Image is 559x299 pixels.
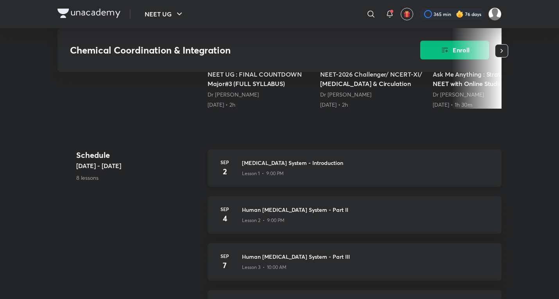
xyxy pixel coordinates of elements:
[208,91,314,98] div: Dr Amit Gupta
[217,260,233,271] h4: 7
[76,174,201,182] p: 8 lessons
[242,217,285,224] p: Lesson 2 • 9:00 PM
[242,170,284,177] p: Lesson 1 • 9:00 PM
[140,6,189,22] button: NEET UG
[242,252,492,261] h3: Human [MEDICAL_DATA] System - Part III
[57,9,120,20] a: Company Logo
[433,91,484,98] a: Dr [PERSON_NAME]
[401,8,413,20] button: avatar
[217,159,233,166] h6: Sep
[403,11,410,18] img: avatar
[217,206,233,213] h6: Sep
[242,264,287,271] p: Lesson 3 • 10:00 AM
[420,41,489,59] button: Enroll
[433,91,539,98] div: Dr Amit Gupta
[208,243,502,290] a: Sep7Human [MEDICAL_DATA] System - Part IIILesson 3 • 10:00 AM
[320,101,426,109] div: 22nd Jun • 2h
[456,10,464,18] img: streak
[208,196,502,243] a: Sep4Human [MEDICAL_DATA] System - Part IILesson 2 • 9:00 PM
[320,91,426,98] div: Dr Amit Gupta
[217,213,233,224] h4: 4
[488,7,502,21] img: Kushagra Singh
[433,101,539,109] div: 27th Jun • 1h 30m
[208,91,259,98] a: Dr [PERSON_NAME]
[217,166,233,177] h4: 2
[208,70,314,88] h5: NEET UG : FINAL COUNTDOWN Major#3 (FULL SYLLABUS)
[217,252,233,260] h6: Sep
[57,9,120,18] img: Company Logo
[320,91,371,98] a: Dr [PERSON_NAME]
[242,206,492,214] h3: Human [MEDICAL_DATA] System - Part II
[208,149,502,196] a: Sep2[MEDICAL_DATA] System - IntroductionLesson 1 • 9:00 PM
[76,149,201,161] h4: Schedule
[242,159,492,167] h3: [MEDICAL_DATA] System - Introduction
[433,70,539,88] h5: Ask Me Anything : Strategy to crack NEET with Online Studies
[320,70,426,88] h5: NEET-2026 Challenger/ NCERT-XI/ [MEDICAL_DATA] & Circulation
[76,161,201,170] h5: [DATE] - [DATE]
[70,45,376,56] h3: Chemical Coordination & Integration
[208,101,314,109] div: 12th Apr • 2h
